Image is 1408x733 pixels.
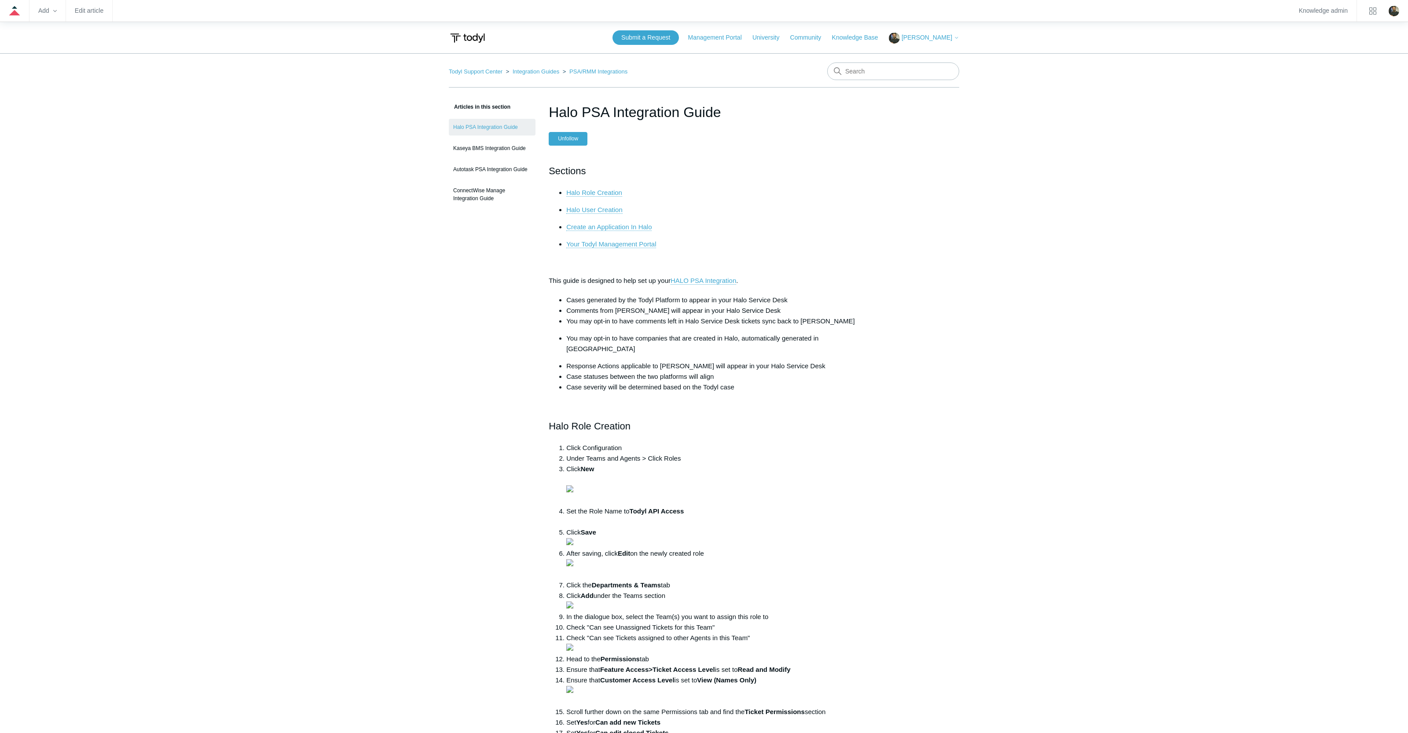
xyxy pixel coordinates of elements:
span: [PERSON_NAME] [902,34,952,41]
strong: Save [566,528,596,546]
li: Todyl Support Center [449,68,504,75]
a: Your Todyl Management Portal [566,240,656,248]
zd-hc-trigger: Click your profile icon to open the profile menu [1389,6,1399,16]
a: Submit a Request [612,30,679,45]
li: Case statuses between the two platforms will align [566,371,859,382]
img: 38277682540051 [566,644,573,651]
strong: Ticket Access Level [653,666,715,673]
li: Set for [566,717,859,728]
zd-hc-trigger: Add [38,8,57,13]
input: Search [827,62,959,80]
a: Halo User Creation [566,206,623,214]
strong: Add [581,592,594,599]
img: 38277659702675 [566,601,573,608]
li: Click [566,527,859,548]
li: Integration Guides [504,68,561,75]
a: University [752,33,788,42]
img: 38277682527123 [566,485,573,492]
strong: New [581,465,594,473]
li: Click under the Teams section [566,590,859,612]
a: ConnectWise Manage Integration Guide [449,182,535,207]
a: HALO PSA Integration [671,277,736,285]
img: Todyl Support Center Help Center home page [449,30,486,46]
p: This guide is designed to help set up your . [549,275,859,286]
h2: Halo Role Creation [549,418,859,434]
strong: Edit [618,550,630,557]
li: After saving, click on the newly created role [566,548,859,580]
strong: Feature Access> [600,666,653,673]
strong: Can add new Tickets [595,718,660,726]
h1: Halo PSA Integration Guide [549,102,859,123]
p: You may opt-in to have companies that are created in Halo, automatically generated in [GEOGRAPHIC... [566,333,859,354]
a: Community [790,33,830,42]
strong: Yes [576,718,588,726]
a: Create an Application In Halo [566,223,652,231]
li: Click Configuration [566,443,859,453]
li: Check "Can see Tickets assigned to other Agents in this Team" [566,633,859,654]
li: Head to the tab [566,654,859,664]
a: Halo PSA Integration Guide [449,119,535,136]
li: Set the Role Name to [566,506,859,527]
li: Click the tab [566,580,859,590]
a: Integration Guides [513,68,559,75]
a: Kaseya BMS Integration Guide [449,140,535,157]
img: 38277682546963 [566,686,573,693]
li: In the dialogue box, select the Team(s) you want to assign this role to [566,612,859,622]
img: 38277659700115 [566,559,573,566]
a: Todyl Support Center [449,68,502,75]
li: Under Teams and Agents > Click Roles [566,453,859,464]
li: Response Actions applicable to [PERSON_NAME] will appear in your Halo Service Desk [566,361,859,371]
a: PSA/RMM Integrations [569,68,627,75]
strong: Customer Access Level [600,676,675,684]
li: Case severity will be determined based on the Todyl case [566,382,859,392]
h2: Sections [549,163,859,179]
li: Comments from [PERSON_NAME] will appear in your Halo Service Desk [566,305,859,316]
img: user avatar [1389,6,1399,16]
a: Autotask PSA Integration Guide [449,161,535,178]
img: 38277659698835 [566,538,573,545]
a: Edit article [75,8,103,13]
li: Scroll further down on the same Permissions tab and find the section [566,707,859,717]
a: Knowledge admin [1299,8,1348,13]
a: Knowledge Base [832,33,887,42]
a: Management Portal [688,33,751,42]
strong: Todyl API Access [630,507,684,515]
li: PSA/RMM Integrations [561,68,627,75]
span: Articles in this section [449,104,510,110]
strong: View (Names Only) [566,676,756,694]
button: Unfollow Article [549,132,587,145]
li: Ensure that is set to [566,675,859,707]
button: [PERSON_NAME] [889,33,959,44]
li: Click [566,464,859,506]
strong: Ticket Permissions [744,708,804,715]
li: Cases generated by the Todyl Platform to appear in your Halo Service Desk [566,295,859,305]
a: Halo Role Creation [566,189,622,197]
li: Ensure that is set to [566,664,859,675]
strong: Departments & Teams [592,581,661,589]
li: Check "Can see Unassigned Tickets for this Team" [566,622,859,633]
strong: Read and Modify [737,666,790,673]
li: You may opt-in to have comments left in Halo Service Desk tickets sync back to [PERSON_NAME] [566,316,859,326]
strong: Permissions [601,655,640,663]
